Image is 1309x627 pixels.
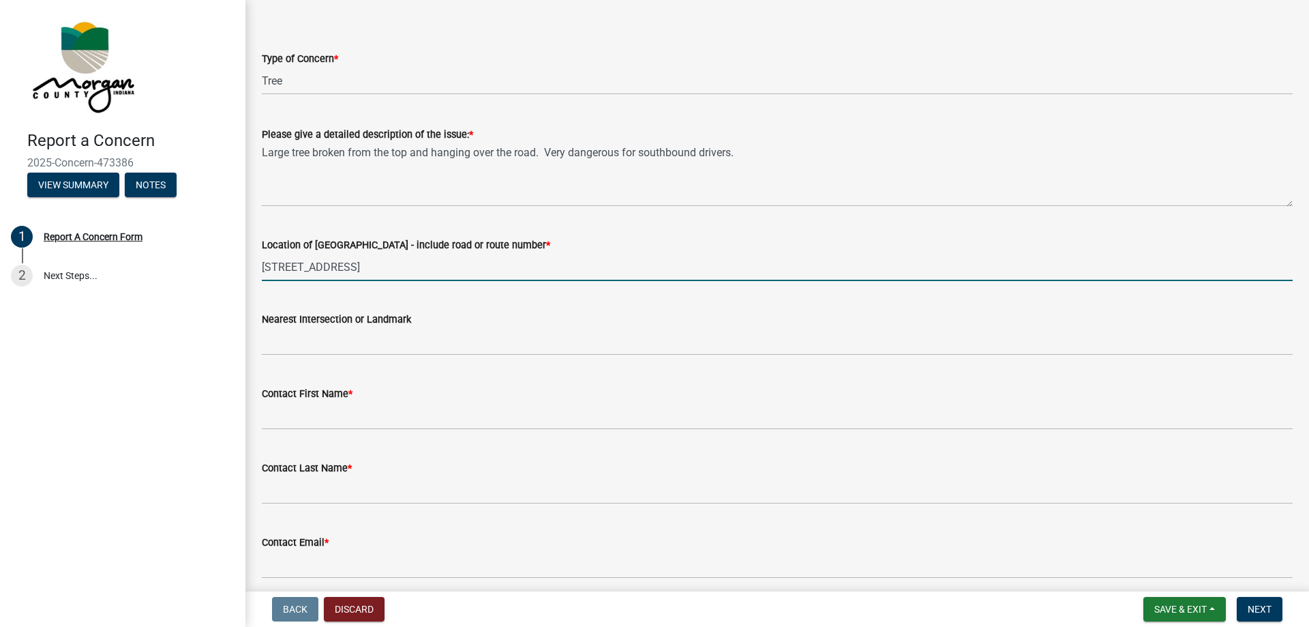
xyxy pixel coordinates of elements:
[1237,597,1282,622] button: Next
[27,156,218,169] span: 2025-Concern-473386
[262,390,352,399] label: Contact First Name
[283,604,307,615] span: Back
[1154,604,1207,615] span: Save & Exit
[125,180,177,191] wm-modal-confirm: Notes
[1143,597,1226,622] button: Save & Exit
[262,241,550,250] label: Location of [GEOGRAPHIC_DATA] - include road or route number
[27,173,119,197] button: View Summary
[27,180,119,191] wm-modal-confirm: Summary
[11,265,33,287] div: 2
[1248,604,1272,615] span: Next
[262,130,473,140] label: Please give a detailed description of the issue:
[272,597,318,622] button: Back
[324,597,385,622] button: Discard
[27,131,235,151] h4: Report a Concern
[262,538,329,548] label: Contact Email
[27,14,137,117] img: Morgan County, Indiana
[125,173,177,197] button: Notes
[262,315,411,325] label: Nearest Intersection or Landmark
[11,226,33,248] div: 1
[262,55,338,64] label: Type of Concern
[262,464,352,473] label: Contact Last Name
[44,232,142,242] div: Report A Concern Form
